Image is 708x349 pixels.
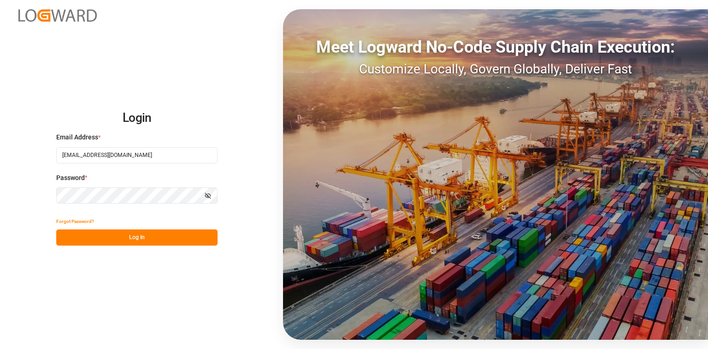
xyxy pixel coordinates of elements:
span: Email Address [56,132,98,142]
button: Forgot Password? [56,213,94,229]
input: Enter your email [56,147,218,163]
div: Meet Logward No-Code Supply Chain Execution: [283,35,708,60]
div: Customize Locally, Govern Globally, Deliver Fast [283,60,708,79]
h2: Login [56,103,218,133]
span: Password [56,173,85,183]
img: Logward_new_orange.png [18,9,97,22]
button: Log In [56,229,218,246]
